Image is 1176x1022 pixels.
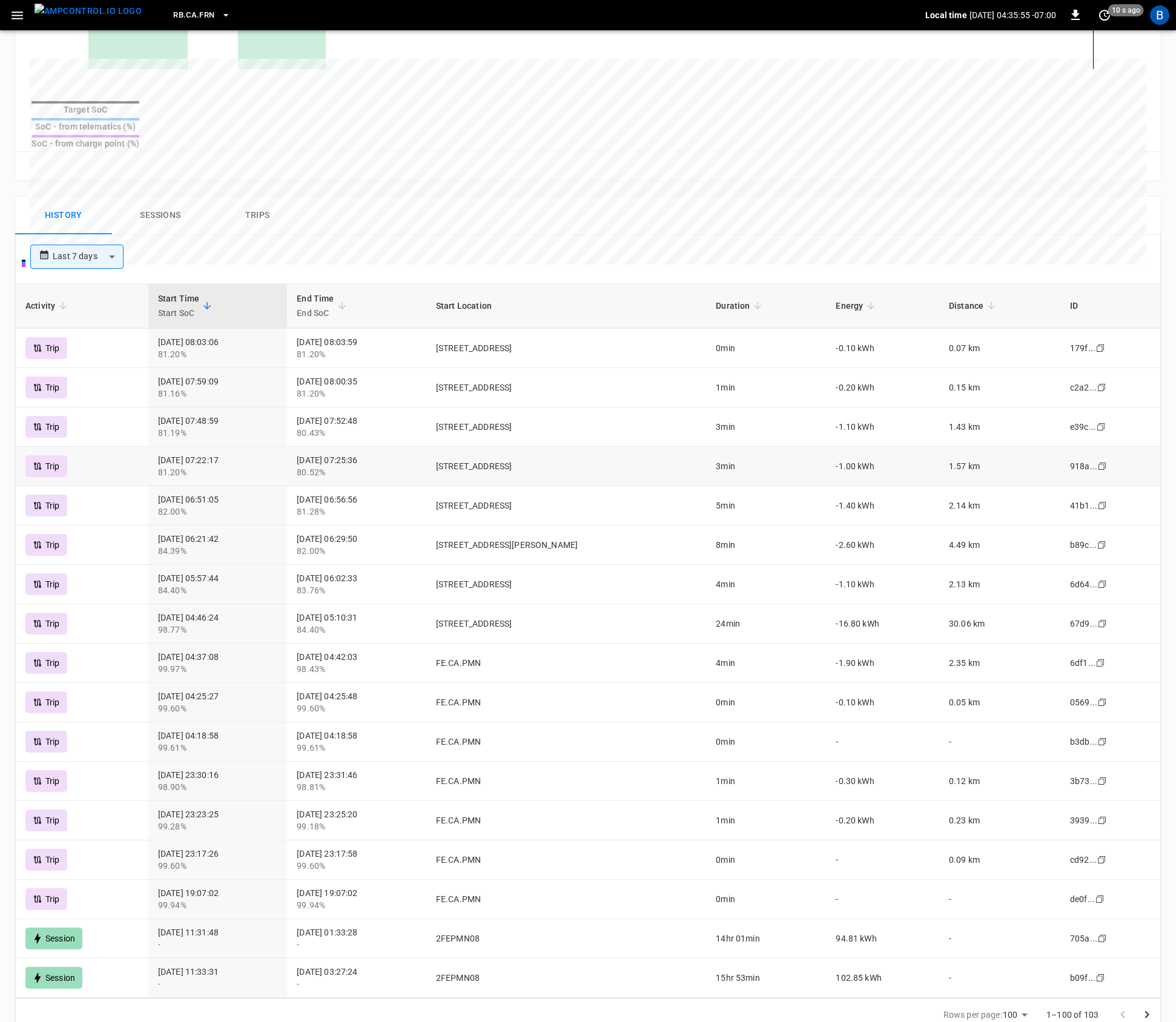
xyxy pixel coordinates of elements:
td: [STREET_ADDRESS][PERSON_NAME] [426,526,706,565]
div: 81.20% [158,466,278,478]
td: - [826,880,939,919]
td: [DATE] 04:42:03 [287,644,426,683]
div: 705a... [1070,932,1097,945]
td: -0.30 kWh [826,762,939,801]
div: Session [25,967,82,989]
td: - [826,722,939,762]
div: b3db... [1070,736,1097,748]
td: 4.49 km [939,526,1060,565]
td: 3min [706,447,826,486]
div: 98.43% [297,663,417,675]
td: -1.10 kWh [826,565,939,604]
span: End TimeEnd SoC [297,291,349,320]
span: Energy [836,298,879,313]
p: 1–100 of 103 [1046,1009,1098,1021]
div: 99.60% [158,860,278,872]
td: [DATE] 05:57:44 [148,565,288,604]
div: Trip [25,495,67,516]
div: - [297,938,417,951]
td: 15hr 53min [706,958,826,998]
div: 99.28% [158,820,278,832]
div: copy [1097,460,1109,473]
div: 98.90% [158,781,278,793]
div: 84.40% [297,624,417,636]
div: 99.94% [158,899,278,911]
td: [DATE] 04:25:27 [148,683,288,722]
td: 1min [706,762,826,801]
div: 918a... [1070,460,1097,472]
td: -0.10 kWh [826,683,939,722]
td: [DATE] 07:22:17 [148,447,288,486]
td: [DATE] 04:18:58 [148,722,288,762]
div: profile-icon [1150,5,1169,25]
td: [STREET_ADDRESS] [426,447,706,486]
div: Trip [25,691,67,713]
td: [DATE] 23:25:20 [287,801,426,840]
td: 8min [706,526,826,565]
td: -16.80 kWh [826,604,939,644]
td: 0min [706,683,826,722]
div: 84.39% [158,545,278,557]
td: 0.09 km [939,840,1060,880]
td: 2FEPMN08 [426,919,706,958]
div: copy [1097,774,1109,788]
td: [DATE] 23:23:25 [148,801,288,840]
p: [DATE] 04:35:55 -07:00 [970,9,1056,21]
span: RB.CA.FRN [173,8,214,22]
td: 1.57 km [939,447,1060,486]
td: 4min [706,565,826,604]
div: copy [1097,932,1109,945]
td: [DATE] 06:51:05 [148,486,288,526]
div: 99.97% [158,663,278,675]
div: b89c... [1070,539,1097,551]
td: [DATE] 03:27:24 [287,958,426,998]
img: ampcontrol.io logo [35,4,142,19]
td: [STREET_ADDRESS] [426,604,706,644]
div: copy [1095,971,1107,984]
td: 1min [706,801,826,840]
td: FE.CA.PMN [426,801,706,840]
div: End Time [297,291,334,320]
div: copy [1097,617,1109,630]
td: - [826,840,939,880]
p: End SoC [297,306,334,320]
td: [DATE] 06:29:50 [287,526,426,565]
td: [DATE] 11:31:48 [148,919,288,958]
td: [STREET_ADDRESS] [426,565,706,604]
button: History [15,196,112,235]
td: [DATE] 19:07:02 [148,880,288,919]
td: FE.CA.PMN [426,762,706,801]
td: -2.60 kWh [826,526,939,565]
td: FE.CA.PMN [426,683,706,722]
div: Session [25,928,82,949]
div: copy [1095,341,1107,355]
td: [DATE] 04:46:24 [148,604,288,644]
div: 84.40% [158,584,278,596]
div: Trip [25,809,67,831]
div: Trip [25,849,67,871]
div: Trip [25,416,67,438]
div: b09f... [1070,972,1095,984]
div: Start Time [158,291,200,320]
div: - [158,938,278,951]
td: -1.90 kWh [826,644,939,683]
div: - [158,978,278,990]
button: set refresh interval [1095,5,1114,25]
div: copy [1096,381,1108,394]
td: [DATE] 04:18:58 [287,722,426,762]
td: FE.CA.PMN [426,722,706,762]
div: copy [1094,892,1106,906]
div: 67d9... [1070,618,1097,630]
button: Sessions [112,196,209,235]
td: 0.23 km [939,801,1060,840]
div: copy [1097,735,1109,748]
td: [DATE] 06:02:33 [287,565,426,604]
td: [DATE] 19:07:02 [287,880,426,919]
td: FE.CA.PMN [426,644,706,683]
div: 99.60% [297,860,417,872]
div: 83.76% [297,584,417,596]
span: 10 s ago [1108,4,1144,16]
td: 24min [706,604,826,644]
div: 41b1... [1070,499,1097,512]
div: 98.77% [158,624,278,636]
